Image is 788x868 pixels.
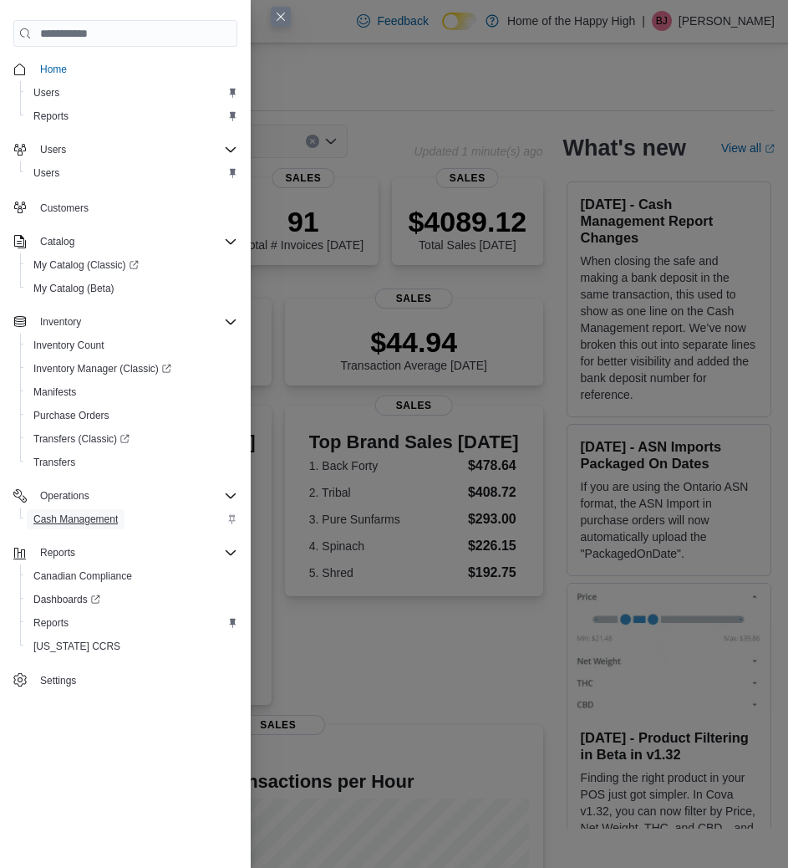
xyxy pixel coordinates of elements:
[27,429,136,449] a: Transfers (Classic)
[27,382,83,402] a: Manifests
[27,613,75,633] a: Reports
[33,409,109,422] span: Purchase Orders
[7,484,244,508] button: Operations
[27,452,237,472] span: Transfers
[27,255,145,275] a: My Catalog (Classic)
[27,590,107,610] a: Dashboards
[7,195,244,219] button: Customers
[33,232,81,252] button: Catalog
[33,486,96,506] button: Operations
[33,385,76,399] span: Manifests
[27,359,178,379] a: Inventory Manager (Classic)
[27,406,116,426] a: Purchase Orders
[33,456,75,469] span: Transfers
[40,143,66,156] span: Users
[27,83,237,103] span: Users
[33,569,132,583] span: Canadian Compliance
[33,59,74,79] a: Home
[20,161,244,185] button: Users
[20,451,244,474] button: Transfers
[33,640,120,653] span: [US_STATE] CCRS
[20,105,244,128] button: Reports
[27,590,237,610] span: Dashboards
[7,230,244,253] button: Catalog
[7,138,244,161] button: Users
[27,335,237,355] span: Inventory Count
[33,110,69,123] span: Reports
[20,564,244,588] button: Canadian Compliance
[27,429,237,449] span: Transfers (Classic)
[33,198,95,218] a: Customers
[27,106,75,126] a: Reports
[33,543,82,563] button: Reports
[27,335,111,355] a: Inventory Count
[20,253,244,277] a: My Catalog (Classic)
[20,404,244,427] button: Purchase Orders
[33,593,100,606] span: Dashboards
[27,163,237,183] span: Users
[40,674,76,687] span: Settings
[27,255,237,275] span: My Catalog (Classic)
[40,235,74,248] span: Catalog
[33,197,237,217] span: Customers
[20,357,244,380] a: Inventory Manager (Classic)
[27,382,237,402] span: Manifests
[40,546,75,559] span: Reports
[33,616,69,630] span: Reports
[20,81,244,105] button: Users
[20,588,244,611] a: Dashboards
[27,406,237,426] span: Purchase Orders
[40,63,67,76] span: Home
[27,278,237,299] span: My Catalog (Beta)
[7,668,244,692] button: Settings
[27,359,237,379] span: Inventory Manager (Classic)
[33,312,88,332] button: Inventory
[27,566,139,586] a: Canadian Compliance
[33,86,59,100] span: Users
[27,566,237,586] span: Canadian Compliance
[33,166,59,180] span: Users
[27,163,66,183] a: Users
[33,486,237,506] span: Operations
[33,258,139,272] span: My Catalog (Classic)
[40,315,81,329] span: Inventory
[40,202,89,215] span: Customers
[33,282,114,295] span: My Catalog (Beta)
[33,543,237,563] span: Reports
[7,310,244,334] button: Inventory
[33,140,237,160] span: Users
[20,277,244,300] button: My Catalog (Beta)
[27,106,237,126] span: Reports
[33,59,237,79] span: Home
[33,140,73,160] button: Users
[33,671,83,691] a: Settings
[33,232,237,252] span: Catalog
[20,611,244,635] button: Reports
[27,83,66,103] a: Users
[27,636,127,656] a: [US_STATE] CCRS
[27,509,237,529] span: Cash Management
[40,489,89,503] span: Operations
[20,508,244,531] button: Cash Management
[7,57,244,81] button: Home
[27,636,237,656] span: Washington CCRS
[33,312,237,332] span: Inventory
[27,509,125,529] a: Cash Management
[20,427,244,451] a: Transfers (Classic)
[33,432,130,446] span: Transfers (Classic)
[20,635,244,658] button: [US_STATE] CCRS
[271,7,291,27] button: Close this dialog
[20,334,244,357] button: Inventory Count
[13,50,237,696] nav: Complex example
[33,513,118,526] span: Cash Management
[33,670,237,691] span: Settings
[27,613,237,633] span: Reports
[33,339,104,352] span: Inventory Count
[27,278,121,299] a: My Catalog (Beta)
[7,541,244,564] button: Reports
[33,362,171,375] span: Inventory Manager (Classic)
[27,452,82,472] a: Transfers
[20,380,244,404] button: Manifests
